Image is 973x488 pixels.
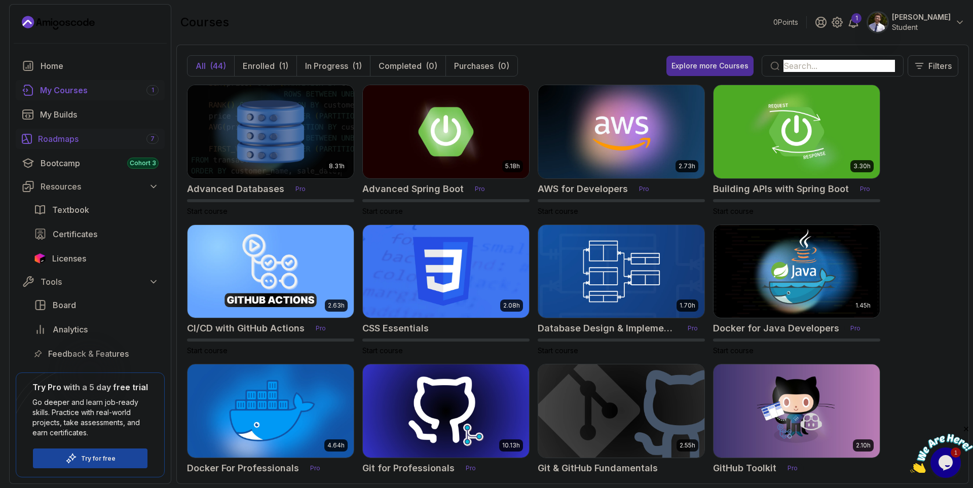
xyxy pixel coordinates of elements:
p: 2.55h [680,441,695,449]
p: 2.10h [856,441,871,449]
span: Start course [187,346,228,355]
span: Start course [362,207,403,215]
p: Pro [781,463,804,473]
h2: GitHub Toolkit [713,461,776,475]
a: bootcamp [16,153,165,173]
p: 0 Points [773,17,798,27]
a: certificates [28,224,165,244]
img: CSS Essentials card [363,225,529,318]
p: Pro [310,323,332,333]
div: Explore more Courses [671,61,749,71]
h2: Building APIs with Spring Boot [713,182,849,196]
button: Filters [908,55,958,77]
button: All(44) [188,56,234,76]
p: Pro [304,463,326,473]
img: AWS for Developers card [538,85,704,178]
a: 1 [847,16,859,28]
span: Licenses [52,252,86,265]
div: My Builds [40,108,159,121]
div: Resources [41,180,159,193]
button: Purchases(0) [445,56,517,76]
h2: Database Design & Implementation [538,321,677,335]
span: 1 [152,86,154,94]
p: In Progress [305,60,348,72]
button: user profile image[PERSON_NAME]Student [868,12,965,32]
a: textbook [28,200,165,220]
p: Pro [460,463,482,473]
div: (44) [210,60,226,72]
p: 10.13h [502,441,520,449]
button: Tools [16,273,165,291]
div: (0) [426,60,437,72]
img: Git & GitHub Fundamentals card [538,364,704,458]
span: Certificates [53,228,97,240]
img: Advanced Databases card [188,85,354,178]
p: Try for free [81,455,116,463]
a: feedback [28,344,165,364]
p: Pro [633,184,655,194]
p: Completed [379,60,422,72]
h2: Git & GitHub Fundamentals [538,461,658,475]
img: Git for Professionals card [363,364,529,458]
p: Filters [928,60,952,72]
span: Textbook [52,204,89,216]
a: roadmaps [16,129,165,149]
p: 1.70h [680,302,695,310]
span: Feedback & Features [48,348,129,360]
p: Pro [854,184,876,194]
p: Pro [469,184,491,194]
iframe: chat widget [910,425,973,473]
img: CI/CD with GitHub Actions card [188,225,354,318]
a: courses [16,80,165,100]
span: 7 [151,135,155,143]
div: (1) [352,60,362,72]
div: Roadmaps [38,133,159,145]
div: Home [41,60,159,72]
span: Start course [713,346,754,355]
p: 1.45h [855,302,871,310]
p: Student [892,22,951,32]
a: licenses [28,248,165,269]
p: Pro [289,184,312,194]
h2: CSS Essentials [362,321,429,335]
button: Explore more Courses [666,56,754,76]
div: 1 [851,13,862,23]
h2: Advanced Databases [187,182,284,196]
h2: CI/CD with GitHub Actions [187,321,305,335]
h2: Git for Professionals [362,461,455,475]
button: Resources [16,177,165,196]
a: analytics [28,319,165,340]
p: All [196,60,206,72]
a: home [16,56,165,76]
img: GitHub Toolkit card [714,364,880,458]
span: Analytics [53,323,88,335]
div: Bootcamp [41,157,159,169]
img: user profile image [868,13,887,32]
p: Pro [844,323,867,333]
button: Enrolled(1) [234,56,296,76]
h2: Docker For Professionals [187,461,299,475]
p: Purchases [454,60,494,72]
p: 8.31h [329,162,345,170]
p: 2.08h [503,302,520,310]
h2: Docker for Java Developers [713,321,839,335]
span: Start course [538,346,578,355]
a: Landing page [22,15,95,31]
p: 5.18h [505,162,520,170]
img: Database Design & Implementation card [538,225,704,318]
img: Building APIs with Spring Boot card [714,85,880,178]
span: Start course [538,207,578,215]
p: 3.30h [853,162,871,170]
h2: AWS for Developers [538,182,628,196]
div: (0) [498,60,509,72]
p: Enrolled [243,60,275,72]
span: Start course [362,346,403,355]
span: Start course [713,207,754,215]
span: Start course [187,207,228,215]
a: board [28,295,165,315]
img: Docker for Java Developers card [714,225,880,318]
a: builds [16,104,165,125]
h2: courses [180,14,229,30]
input: Search... [783,60,895,72]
